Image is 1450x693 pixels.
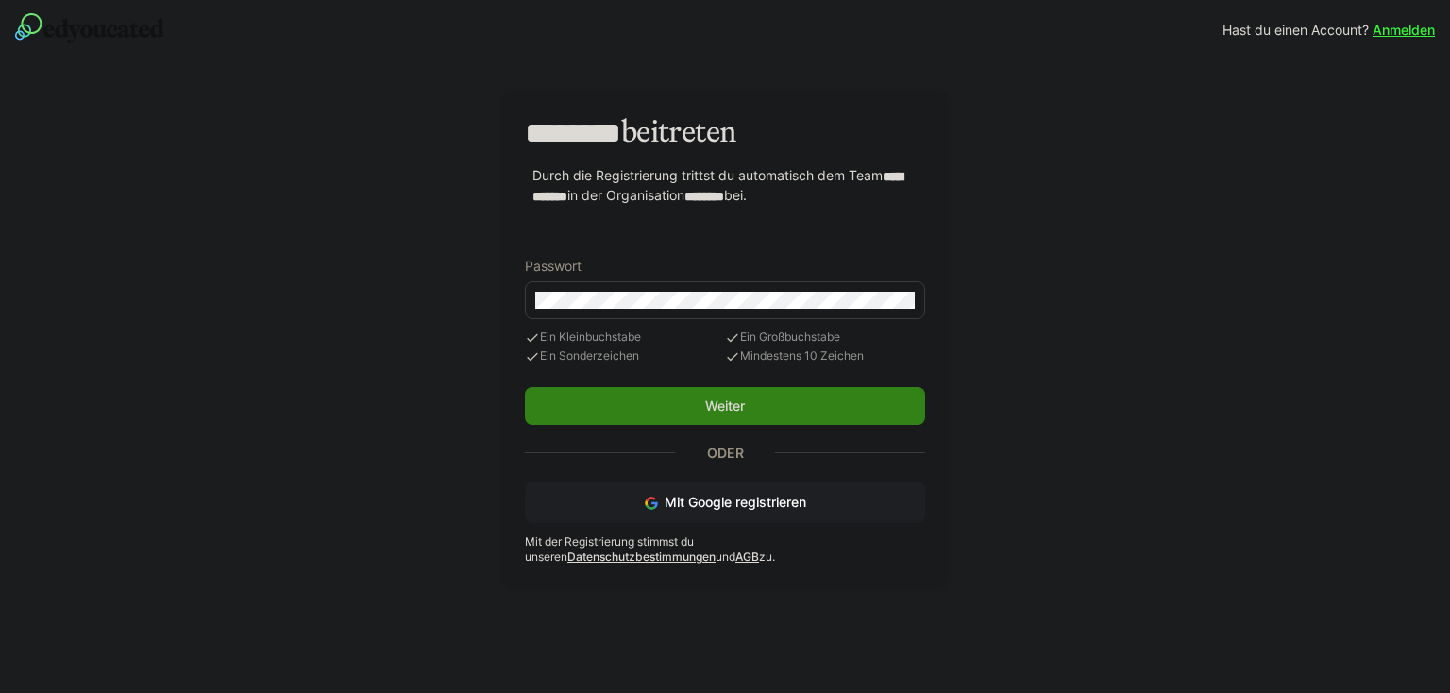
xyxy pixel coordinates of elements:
[525,259,582,274] span: Passwort
[725,349,925,364] span: Mindestens 10 Zeichen
[525,113,925,151] h3: beitreten
[525,387,925,425] button: Weiter
[15,13,164,43] img: edyoucated
[525,349,725,364] span: Ein Sonderzeichen
[532,166,925,206] p: Durch die Registrierung trittst du automatisch dem Team in der Organisation bei.
[525,534,925,565] p: Mit der Registrierung stimmst du unseren und zu.
[1222,21,1369,40] span: Hast du einen Account?
[665,494,806,510] span: Mit Google registrieren
[702,397,748,415] span: Weiter
[735,549,759,564] a: AGB
[567,549,716,564] a: Datenschutzbestimmungen
[525,482,925,523] button: Mit Google registrieren
[675,440,775,466] p: Oder
[1373,21,1435,40] a: Anmelden
[525,330,725,346] span: Ein Kleinbuchstabe
[725,330,925,346] span: Ein Großbuchstabe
